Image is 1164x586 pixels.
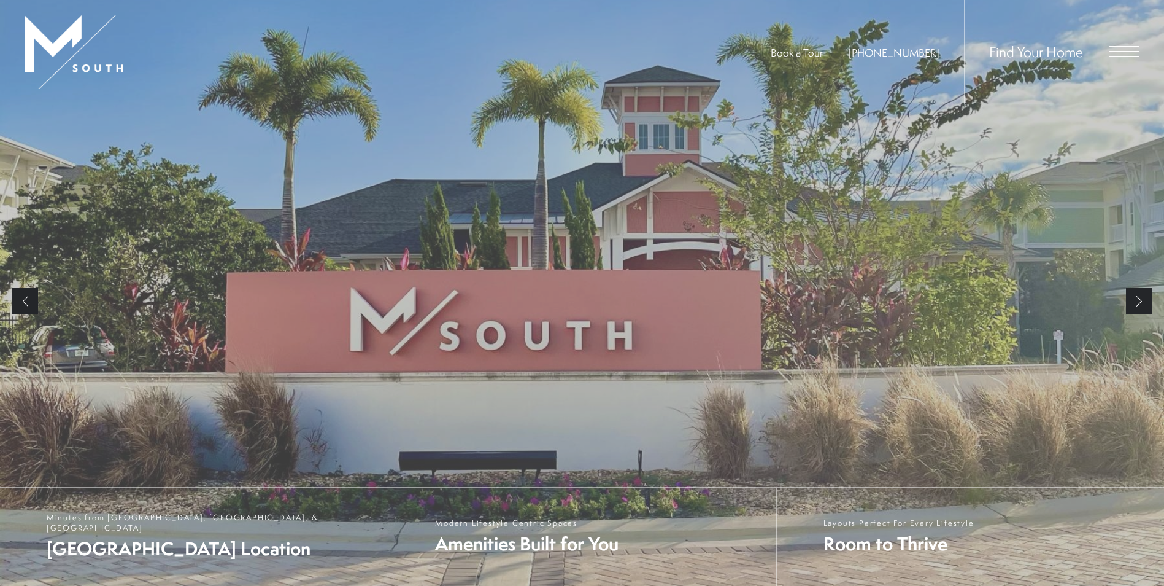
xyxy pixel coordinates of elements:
[47,536,376,561] span: [GEOGRAPHIC_DATA] Location
[771,45,823,60] a: Book a Tour
[435,531,619,557] span: Amenities Built for You
[25,15,123,89] img: MSouth
[776,488,1164,586] a: Layouts Perfect For Every Lifestyle
[823,531,974,557] span: Room to Thrive
[989,42,1083,61] a: Find Your Home
[388,488,776,586] a: Modern Lifestyle Centric Spaces
[12,288,38,314] a: Previous
[823,518,974,528] span: Layouts Perfect For Every Lifestyle
[47,512,376,533] span: Minutes from [GEOGRAPHIC_DATA], [GEOGRAPHIC_DATA], & [GEOGRAPHIC_DATA]
[435,518,619,528] span: Modern Lifestyle Centric Spaces
[849,45,939,60] span: [PHONE_NUMBER]
[1126,288,1152,314] a: Next
[849,45,939,60] a: Call Us at 813-570-8014
[1109,46,1139,57] button: Open Menu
